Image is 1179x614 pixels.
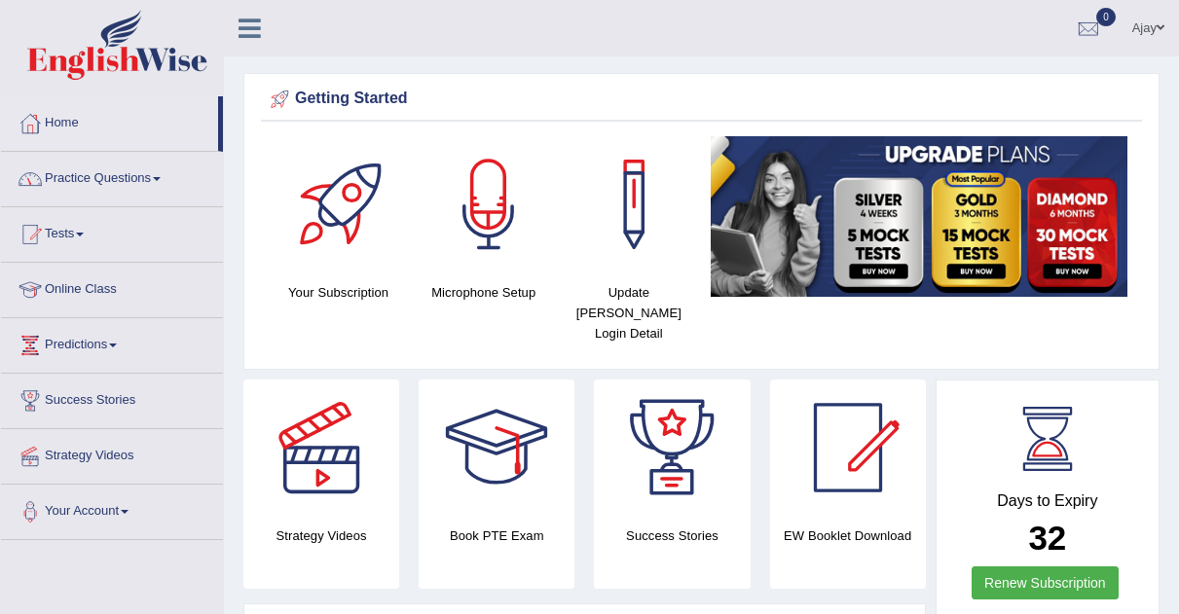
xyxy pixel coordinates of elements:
[1,207,223,256] a: Tests
[1,374,223,422] a: Success Stories
[770,525,926,546] h4: EW Booklet Download
[1,318,223,367] a: Predictions
[266,85,1137,114] div: Getting Started
[1096,8,1116,26] span: 0
[1,263,223,311] a: Online Class
[958,492,1137,510] h4: Days to Expiry
[972,566,1119,599] a: Renew Subscription
[1,96,218,145] a: Home
[1,485,223,533] a: Your Account
[1,429,223,478] a: Strategy Videos
[421,282,546,303] h4: Microphone Setup
[1,152,223,200] a: Practice Questions
[594,525,750,546] h4: Success Stories
[711,136,1127,297] img: small5.jpg
[1028,519,1066,557] b: 32
[566,282,691,343] h4: Update [PERSON_NAME] Login Detail
[243,525,399,546] h4: Strategy Videos
[419,525,574,546] h4: Book PTE Exam
[276,282,401,303] h4: Your Subscription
